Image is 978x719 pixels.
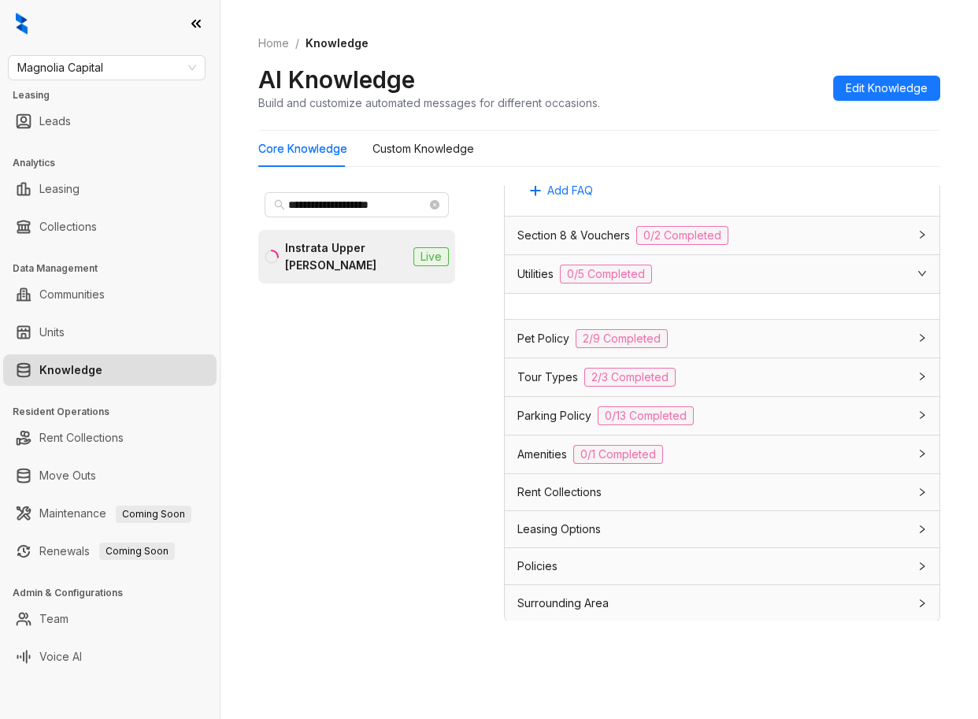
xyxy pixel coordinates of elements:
[576,329,668,348] span: 2/9 Completed
[39,641,82,673] a: Voice AI
[372,140,474,158] div: Custom Knowledge
[39,279,105,310] a: Communities
[3,106,217,137] li: Leads
[3,354,217,386] li: Knowledge
[917,561,927,571] span: collapsed
[505,585,939,621] div: Surrounding Area
[13,261,220,276] h3: Data Management
[917,333,927,343] span: collapsed
[13,586,220,600] h3: Admin & Configurations
[258,95,600,111] div: Build and customize automated messages for different occasions.
[517,265,554,283] span: Utilities
[517,407,591,424] span: Parking Policy
[3,211,217,243] li: Collections
[13,88,220,102] h3: Leasing
[917,487,927,497] span: collapsed
[99,543,175,560] span: Coming Soon
[39,211,97,243] a: Collections
[573,445,663,464] span: 0/1 Completed
[517,446,567,463] span: Amenities
[258,140,347,158] div: Core Knowledge
[255,35,292,52] a: Home
[917,372,927,381] span: collapsed
[505,511,939,547] div: Leasing Options
[17,56,196,80] span: Magnolia Capital
[413,247,449,266] span: Live
[584,368,676,387] span: 2/3 Completed
[39,603,69,635] a: Team
[833,76,940,101] button: Edit Knowledge
[598,406,694,425] span: 0/13 Completed
[274,199,285,210] span: search
[517,521,601,538] span: Leasing Options
[3,536,217,567] li: Renewals
[430,200,439,209] span: close-circle
[917,230,927,239] span: collapsed
[3,498,217,529] li: Maintenance
[3,317,217,348] li: Units
[917,449,927,458] span: collapsed
[3,603,217,635] li: Team
[39,460,96,491] a: Move Outs
[39,317,65,348] a: Units
[505,474,939,510] div: Rent Collections
[917,599,927,608] span: collapsed
[3,422,217,454] li: Rent Collections
[505,435,939,473] div: Amenities0/1 Completed
[505,320,939,358] div: Pet Policy2/9 Completed
[505,548,939,584] div: Policies
[306,36,369,50] span: Knowledge
[39,173,80,205] a: Leasing
[517,178,606,203] button: Add FAQ
[517,595,609,612] span: Surrounding Area
[3,279,217,310] li: Communities
[917,524,927,534] span: collapsed
[3,641,217,673] li: Voice AI
[39,422,124,454] a: Rent Collections
[917,269,927,278] span: expanded
[517,558,558,575] span: Policies
[636,226,728,245] span: 0/2 Completed
[917,410,927,420] span: collapsed
[505,397,939,435] div: Parking Policy0/13 Completed
[505,358,939,396] div: Tour Types2/3 Completed
[560,265,652,284] span: 0/5 Completed
[3,173,217,205] li: Leasing
[295,35,299,52] li: /
[13,405,220,419] h3: Resident Operations
[846,80,928,97] span: Edit Knowledge
[16,13,28,35] img: logo
[505,217,939,254] div: Section 8 & Vouchers0/2 Completed
[39,354,102,386] a: Knowledge
[517,227,630,244] span: Section 8 & Vouchers
[39,536,175,567] a: RenewalsComing Soon
[39,106,71,137] a: Leads
[547,182,593,199] span: Add FAQ
[517,484,602,501] span: Rent Collections
[285,239,407,274] div: Instrata Upper [PERSON_NAME]
[505,255,939,293] div: Utilities0/5 Completed
[517,369,578,386] span: Tour Types
[258,65,415,95] h2: AI Knowledge
[517,330,569,347] span: Pet Policy
[3,460,217,491] li: Move Outs
[13,156,220,170] h3: Analytics
[116,506,191,523] span: Coming Soon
